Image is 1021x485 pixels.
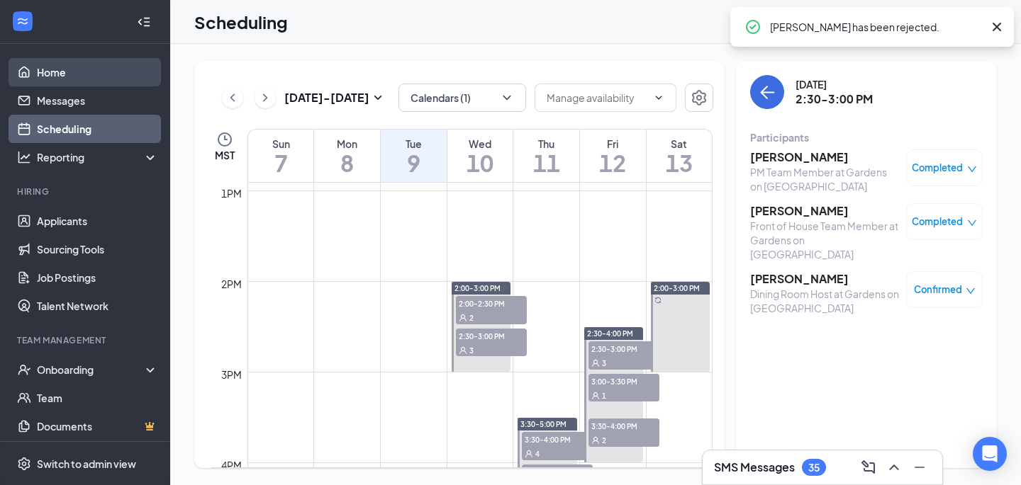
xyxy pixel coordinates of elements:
[216,131,233,148] svg: Clock
[654,297,662,304] svg: Sync
[456,296,527,310] span: 2:00-2:30 PM
[714,460,795,475] h3: SMS Messages
[17,150,31,164] svg: Analysis
[37,115,158,143] a: Scheduling
[911,459,928,476] svg: Minimize
[225,89,240,106] svg: ChevronLeft
[691,89,708,106] svg: Settings
[37,235,158,263] a: Sourcing Tools
[973,437,1007,471] div: Open Intercom Messenger
[37,150,159,164] div: Reporting
[685,84,713,112] button: Settings
[137,15,151,29] svg: Collapse
[194,10,288,34] h1: Scheduling
[588,374,659,388] span: 3:00-3:30 PM
[459,314,467,322] svg: User
[381,130,447,182] a: September 9, 2025
[591,436,600,445] svg: User
[653,92,664,103] svg: ChevronDown
[796,91,873,107] h3: 2:30-3:00 PM
[248,151,313,175] h1: 7
[513,137,579,151] div: Thu
[602,358,606,368] span: 3
[525,450,533,458] svg: User
[988,18,1005,35] svg: Cross
[602,391,606,401] span: 1
[750,149,899,165] h3: [PERSON_NAME]
[381,151,447,175] h1: 9
[456,329,527,343] span: 2:30-3:00 PM
[314,130,380,182] a: September 8, 2025
[750,130,983,144] div: Participants
[591,359,600,367] svg: User
[908,456,931,479] button: Minimize
[750,203,899,219] h3: [PERSON_NAME]
[284,90,369,105] h3: [DATE] - [DATE]
[647,137,712,151] div: Sat
[580,137,646,151] div: Fri
[469,346,474,355] span: 3
[459,346,467,355] svg: User
[750,75,784,109] button: back-button
[215,148,235,162] span: MST
[591,392,600,400] svg: User
[912,215,963,229] span: Completed
[513,130,579,182] a: September 11, 2025
[258,89,272,106] svg: ChevronRight
[602,435,606,445] span: 2
[750,287,899,315] div: Dining Room Host at Gardens on [GEOGRAPHIC_DATA]
[17,334,155,346] div: Team Management
[647,151,712,175] h1: 13
[522,464,593,479] span: 4:00-4:30 PM
[314,137,380,151] div: Mon
[522,432,593,446] span: 3:30-4:00 PM
[248,137,313,151] div: Sun
[587,329,633,338] span: 2:30-4:00 PM
[248,130,313,182] a: September 7, 2025
[744,18,761,35] svg: CheckmarkCircle
[218,367,245,382] div: 3pm
[914,283,962,297] span: Confirmed
[883,456,905,479] button: ChevronUp
[16,14,30,28] svg: WorkstreamLogo
[218,186,245,201] div: 1pm
[37,58,158,86] a: Home
[750,271,899,287] h3: [PERSON_NAME]
[469,313,474,323] span: 2
[912,161,963,175] span: Completed
[37,412,158,440] a: DocumentsCrown
[398,84,526,112] button: Calendars (1)ChevronDown
[535,449,540,459] span: 4
[454,283,501,293] span: 2:00-3:00 PM
[967,164,977,174] span: down
[647,130,712,182] a: September 13, 2025
[37,207,158,235] a: Applicants
[37,457,136,471] div: Switch to admin view
[37,292,158,320] a: Talent Network
[218,457,245,473] div: 4pm
[520,419,567,429] span: 3:30-5:00 PM
[37,86,158,115] a: Messages
[222,87,243,108] button: ChevronLeft
[580,151,646,175] h1: 12
[447,151,513,175] h1: 10
[17,457,31,471] svg: Settings
[37,263,158,292] a: Job Postings
[37,384,158,412] a: Team
[750,165,899,193] div: PM Team Member at Gardens on [GEOGRAPHIC_DATA]
[857,456,880,479] button: ComposeMessage
[447,137,513,151] div: Wed
[886,459,903,476] svg: ChevronUp
[750,219,899,261] div: Front of House Team Member at Gardens on [GEOGRAPHIC_DATA]
[37,363,146,377] div: Onboarding
[967,218,977,228] span: down
[796,77,873,91] div: [DATE]
[547,90,647,105] input: Manage availability
[513,151,579,175] h1: 11
[17,363,31,377] svg: UserCheck
[759,84,776,101] svg: ArrowLeft
[500,91,514,105] svg: ChevronDown
[580,130,646,182] a: September 12, 2025
[654,283,700,293] span: 2:00-3:00 PM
